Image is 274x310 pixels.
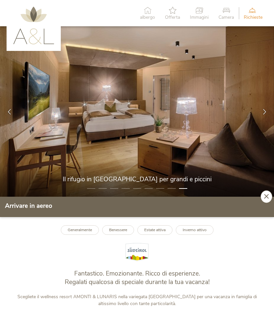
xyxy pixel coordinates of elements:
img: Alto Adige [126,243,148,261]
font: Estate attiva [144,227,166,232]
font: Regalati qualcosa di speciale durante la tua vacanza! [65,278,210,286]
font: Inverno attivo [183,227,207,232]
font: Camera [218,14,234,20]
font: Benessere [109,227,127,232]
font: Fantastico. Emozionante. Ricco di esperienze. [74,269,200,278]
a: Generalmente [61,225,99,235]
font: Immagini [190,14,209,20]
font: Offerta [165,14,180,20]
a: Estate attiva [137,225,172,235]
a: Inverno attivo [176,225,214,235]
font: Generalmente [68,227,92,232]
font: Richieste [244,14,263,20]
font: albergo [140,14,155,20]
a: Benessere [102,225,134,235]
img: Centro Benessere AMONTI & LUNARIS [13,7,54,44]
font: Scegliete il wellness resort AMONTI & LUNARIS nella variegata [GEOGRAPHIC_DATA] per una vacanza i... [17,294,257,307]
